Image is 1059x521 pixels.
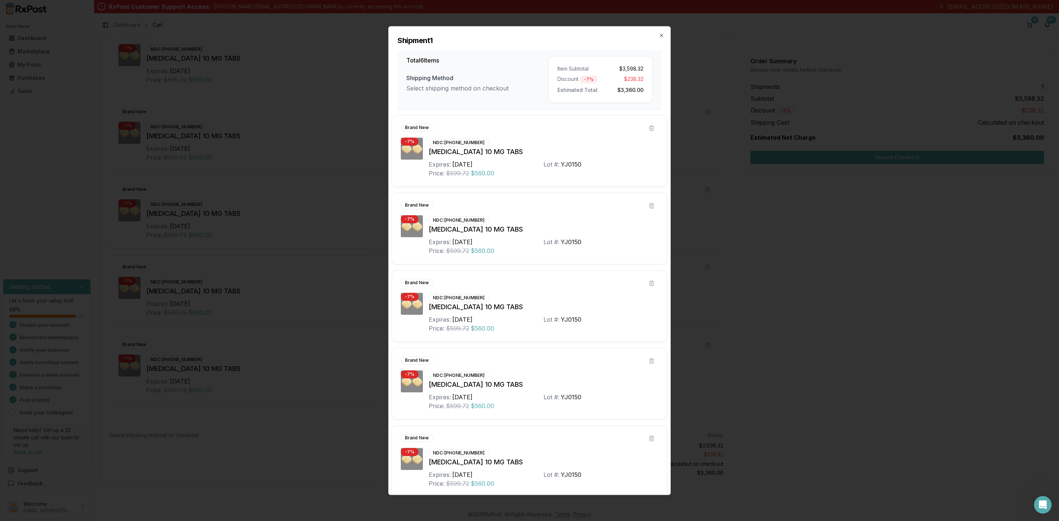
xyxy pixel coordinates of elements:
div: NDC: [PHONE_NUMBER] [429,371,489,379]
div: Brand New [401,356,433,364]
div: Lot #: [543,393,559,402]
h3: Total 6 Items [406,56,548,65]
span: $599.72 [446,402,469,410]
div: [DATE] [452,470,473,479]
div: Price: [429,169,445,178]
div: YJ0150 [561,160,581,169]
span: $599.72 [446,479,469,488]
div: [MEDICAL_DATA] 10 MG TABS [429,302,658,312]
div: [DATE] [452,160,473,169]
div: Brand New [401,124,433,132]
div: NDC: [PHONE_NUMBER] [429,139,489,147]
div: NDC: [PHONE_NUMBER] [429,449,489,457]
div: Brand New [401,434,433,442]
div: Select shipping method on checkout [406,84,548,93]
div: [DATE] [452,315,473,324]
div: YJ0150 [561,470,581,479]
div: Expires: [429,238,451,246]
div: Lot #: [543,315,559,324]
iframe: Intercom live chat [1034,496,1052,514]
div: Item Subtotal [557,65,598,72]
div: YJ0150 [561,315,581,324]
span: $560.00 [471,402,494,410]
span: $599.72 [446,246,469,255]
div: [MEDICAL_DATA] 10 MG TABS [429,224,658,235]
div: Price: [429,402,445,410]
div: Lot #: [543,160,559,169]
div: Lot #: [543,238,559,246]
div: - 7 % [401,138,418,146]
span: $599.72 [446,169,469,178]
span: $560.00 [471,246,494,255]
span: Discount [557,75,578,83]
div: Shipping Method [406,74,548,82]
img: Farxiga 10 MG TABS [401,370,423,392]
div: NDC: [PHONE_NUMBER] [429,294,489,302]
h2: Shipment 1 [397,35,662,46]
div: Price: [429,324,445,333]
div: $238.32 [603,75,643,83]
div: Lot #: [543,470,559,479]
div: Brand New [401,279,433,287]
div: - 7 % [401,370,418,378]
div: [DATE] [452,238,473,246]
img: Farxiga 10 MG TABS [401,215,423,237]
div: [MEDICAL_DATA] 10 MG TABS [429,379,658,390]
span: $560.00 [471,324,494,333]
div: Expires: [429,315,451,324]
div: Price: [429,246,445,255]
div: [DATE] [452,393,473,402]
div: [MEDICAL_DATA] 10 MG TABS [429,147,658,157]
div: [MEDICAL_DATA] 10 MG TABS [429,457,658,467]
div: YJ0150 [561,238,581,246]
div: - 7 % [401,448,418,456]
div: - 7 % [401,293,418,301]
span: $599.72 [446,324,469,333]
div: Brand New [401,201,433,209]
div: Expires: [429,470,451,479]
div: $3,598.32 [603,65,643,72]
div: NDC: [PHONE_NUMBER] [429,216,489,224]
span: Estimated Total [557,85,598,93]
span: $3,360.00 [617,85,643,93]
img: Farxiga 10 MG TABS [401,138,423,160]
span: $560.00 [471,169,494,178]
div: Price: [429,479,445,488]
div: Expires: [429,393,451,402]
div: YJ0150 [561,393,581,402]
div: - 7 % [580,75,598,83]
div: - 7 % [401,215,418,223]
img: Farxiga 10 MG TABS [401,448,423,470]
img: Farxiga 10 MG TABS [401,293,423,315]
div: Expires: [429,160,451,169]
span: $560.00 [471,479,494,488]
